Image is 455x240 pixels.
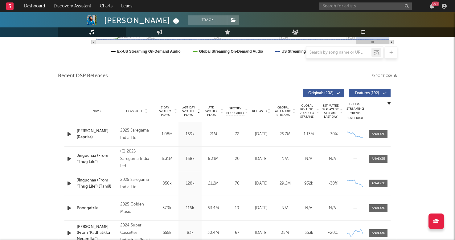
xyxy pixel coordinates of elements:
[157,106,173,117] span: 7 Day Spotify Plays
[307,92,335,95] span: Originals ( 208 )
[251,230,272,236] div: [DATE]
[157,131,177,137] div: 1.08M
[346,102,364,120] div: Global Streaming Trend (Last 60D)
[298,230,319,236] div: 553k
[180,156,200,162] div: 168k
[188,15,227,25] button: Track
[126,109,144,113] span: Copyright
[349,89,391,97] button: Features(192)
[120,148,154,170] div: (C) 2025 Saregama India Ltd
[319,2,412,10] input: Search for artists
[77,153,117,165] a: Jinguchaa (From "Thug Life")
[252,109,267,113] span: Released
[275,106,292,117] span: Global ATD Audio Streams
[298,181,319,187] div: 932k
[77,177,117,189] a: Jinguchaa (From "Thug Life") (Tamil)
[275,205,295,211] div: N/A
[203,156,223,162] div: 6.31M
[226,106,244,116] span: Spotify Popularity
[203,106,219,117] span: ATD Spotify Plays
[303,89,344,97] button: Originals(208)
[180,106,196,117] span: Last Day Spotify Plays
[203,205,223,211] div: 53.4M
[120,127,154,142] div: 2025 Saregama India Ltd
[120,201,154,216] div: 2025 Golden Music
[251,131,272,137] div: [DATE]
[120,176,154,191] div: 2025 Saregama India Ltd
[298,131,319,137] div: 1.13M
[298,156,319,162] div: N/A
[251,181,272,187] div: [DATE]
[322,131,343,137] div: ~ 30 %
[226,181,248,187] div: 70
[275,131,295,137] div: 25.7M
[58,72,108,80] span: Recent DSP Releases
[251,156,272,162] div: [DATE]
[180,205,200,211] div: 116k
[226,205,248,211] div: 19
[180,181,200,187] div: 128k
[77,109,117,113] div: Name
[275,181,295,187] div: 29.2M
[353,92,381,95] span: Features ( 192 )
[157,156,177,162] div: 6.31M
[251,205,272,211] div: [DATE]
[275,230,295,236] div: 35M
[306,50,371,55] input: Search by song name or URL
[322,205,343,211] div: N/A
[104,15,181,26] div: [PERSON_NAME]
[226,230,248,236] div: 67
[430,4,434,9] button: 99+
[203,230,223,236] div: 30.4M
[322,230,343,236] div: ~ 20 %
[275,156,295,162] div: N/A
[203,181,223,187] div: 21.2M
[180,131,200,137] div: 169k
[203,131,223,137] div: 21M
[180,230,200,236] div: 83k
[157,181,177,187] div: 856k
[298,205,319,211] div: N/A
[298,104,315,119] span: Global Rolling 7D Audio Streams
[226,131,248,137] div: 72
[77,205,117,211] a: Poongatrile
[77,128,117,140] a: [PERSON_NAME] (Reprise)
[226,156,248,162] div: 20
[157,230,177,236] div: 555k
[371,74,397,78] button: Export CSV
[157,205,177,211] div: 379k
[432,2,439,6] div: 99 +
[322,156,343,162] div: N/A
[322,181,343,187] div: ~ 30 %
[322,104,339,119] span: Estimated % Playlist Streams Last Day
